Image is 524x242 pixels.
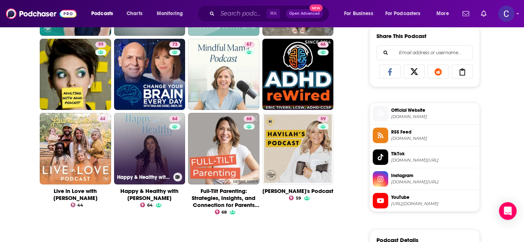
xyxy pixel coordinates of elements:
[309,4,323,11] span: New
[169,42,180,48] a: 73
[404,65,425,79] a: Share on X/Twitter
[428,65,449,79] a: Share on Reddit
[460,7,472,20] a: Show notifications dropdown
[147,204,153,207] span: 64
[117,174,170,180] h3: Happy & Healthy with [PERSON_NAME]
[344,8,373,19] span: For Business
[498,6,514,22] button: Show profile menu
[391,201,477,207] span: https://www.youtube.com/@TheUnfinishedIdeaPodcast-j5y
[321,115,326,123] span: 59
[379,65,401,79] a: Share on Facebook
[77,204,83,207] span: 44
[373,171,477,187] a: Instagram[DOMAIN_NAME][URL]
[247,115,252,123] span: 68
[498,6,514,22] img: User Profile
[244,42,255,48] a: 67
[380,8,431,20] button: open menu
[114,39,185,110] a: 73
[86,8,123,20] button: open menu
[6,7,77,21] img: Podchaser - Follow, Share and Rate Podcasts
[498,6,514,22] span: Logged in as publicityxxtina
[296,197,301,200] span: 59
[122,8,147,20] a: Charts
[286,9,323,18] button: Open AdvancedNew
[391,107,477,114] span: Official Website
[100,115,105,123] span: 44
[373,149,477,165] a: TikTok[DOMAIN_NAME][URL]
[478,7,489,20] a: Show notifications dropdown
[318,116,329,122] a: 59
[169,116,180,122] a: 64
[95,42,106,48] a: 59
[157,8,183,19] span: Monitoring
[98,41,103,48] span: 59
[217,8,266,20] input: Search podcasts, credits, & more...
[373,106,477,121] a: Official Website[DOMAIN_NAME]
[289,12,320,15] span: Open Advanced
[222,211,227,214] span: 68
[452,65,473,79] a: Copy Link
[127,8,142,19] span: Charts
[172,115,177,123] span: 64
[40,187,111,201] div: Live in Love with [PERSON_NAME]
[391,158,477,163] span: tiktok.com/@theunfinishedidea
[391,129,477,135] span: RSS Feed
[318,42,329,48] a: 66
[385,8,421,19] span: For Podcasters
[391,151,477,157] span: TikTok
[289,196,301,200] a: 59
[114,187,185,201] div: Happy & Healthy with [PERSON_NAME]
[215,210,227,214] a: 68
[97,116,108,122] a: 44
[436,8,449,19] span: More
[376,45,473,60] div: Search followers
[266,9,280,18] span: ⌘ K
[262,113,334,184] a: 59
[188,39,259,110] a: 67
[247,41,252,48] span: 67
[204,5,336,22] div: Search podcasts, credits, & more...
[373,128,477,143] a: RSS Feed[DOMAIN_NAME]
[391,136,477,141] span: feeds.megaphone.fm
[431,8,458,20] button: open menu
[40,113,111,184] a: 44
[71,203,84,207] a: 44
[391,172,477,179] span: Instagram
[188,187,259,208] div: Full-Tilt Parenting: Strategies, Insights, and Connection for Parents Raising Neurodivergent Chil...
[152,8,192,20] button: open menu
[91,8,113,19] span: Podcasts
[40,39,111,110] a: 59
[172,41,177,48] span: 73
[188,113,259,184] a: 68
[373,193,477,208] a: YouTube[URL][DOMAIN_NAME]
[391,194,477,201] span: YouTube
[391,114,477,120] span: theunfinishedidea.com
[499,202,517,220] div: Open Intercom Messenger
[262,39,334,110] a: 66
[383,46,467,60] input: Email address or username...
[262,187,334,194] div: [PERSON_NAME]'s Podcast
[114,113,185,184] a: 64Happy & Healthy with [PERSON_NAME]
[339,8,382,20] button: open menu
[391,179,477,185] span: instagram.com/theunfinishedidea
[321,41,326,48] span: 66
[244,116,255,122] a: 68
[376,32,426,39] h3: Share This Podcast
[140,203,153,207] a: 64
